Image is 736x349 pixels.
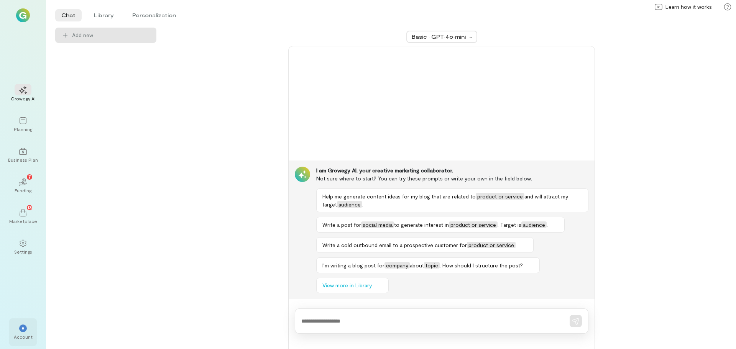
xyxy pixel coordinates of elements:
[14,249,32,255] div: Settings
[9,233,37,261] a: Settings
[9,318,37,346] div: *Account
[476,193,524,200] span: product or service
[9,80,37,108] a: Growegy AI
[316,237,534,253] button: Write a cold outbound email to a prospective customer forproduct or service.
[9,203,37,230] a: Marketplace
[316,188,588,212] button: Help me generate content ideas for my blog that are related toproduct or serviceand will attract ...
[516,242,517,248] span: .
[394,221,449,228] span: to generate interest in
[9,111,37,138] a: Planning
[28,204,32,211] span: 13
[11,95,36,102] div: Growegy AI
[440,262,523,269] span: . How should I structure the post?
[28,173,31,180] span: 7
[322,193,476,200] span: Help me generate content ideas for my blog that are related to
[521,221,547,228] span: audience
[384,262,410,269] span: company
[316,174,588,182] div: Not sure where to start? You can try these prompts or write your own in the field below.
[126,9,182,21] li: Personalization
[9,141,37,169] a: Business Plan
[547,221,548,228] span: .
[322,262,384,269] span: I’m writing a blog post for
[8,157,38,163] div: Business Plan
[316,278,389,293] button: View more in Library
[15,187,31,193] div: Funding
[665,3,712,11] span: Learn how it works
[316,257,540,273] button: I’m writing a blog post forcompanyabouttopic. How should I structure the post?
[316,167,588,174] div: I am Growegy AI, your creative marketing collaborator.
[316,217,565,233] button: Write a post forsocial mediato generate interest inproduct or service. Target isaudience.
[322,242,467,248] span: Write a cold outbound email to a prospective customer for
[322,282,372,289] span: View more in Library
[88,9,120,21] li: Library
[14,126,32,132] div: Planning
[9,172,37,200] a: Funding
[362,201,363,208] span: .
[361,221,394,228] span: social media
[9,218,37,224] div: Marketplace
[55,9,82,21] li: Chat
[337,201,362,208] span: audience
[410,262,424,269] span: about
[424,262,440,269] span: topic
[72,31,150,39] span: Add new
[467,242,516,248] span: product or service
[449,221,498,228] span: product or service
[498,221,521,228] span: . Target is
[412,33,467,41] div: Basic · GPT‑4o‑mini
[322,221,361,228] span: Write a post for
[14,334,33,340] div: Account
